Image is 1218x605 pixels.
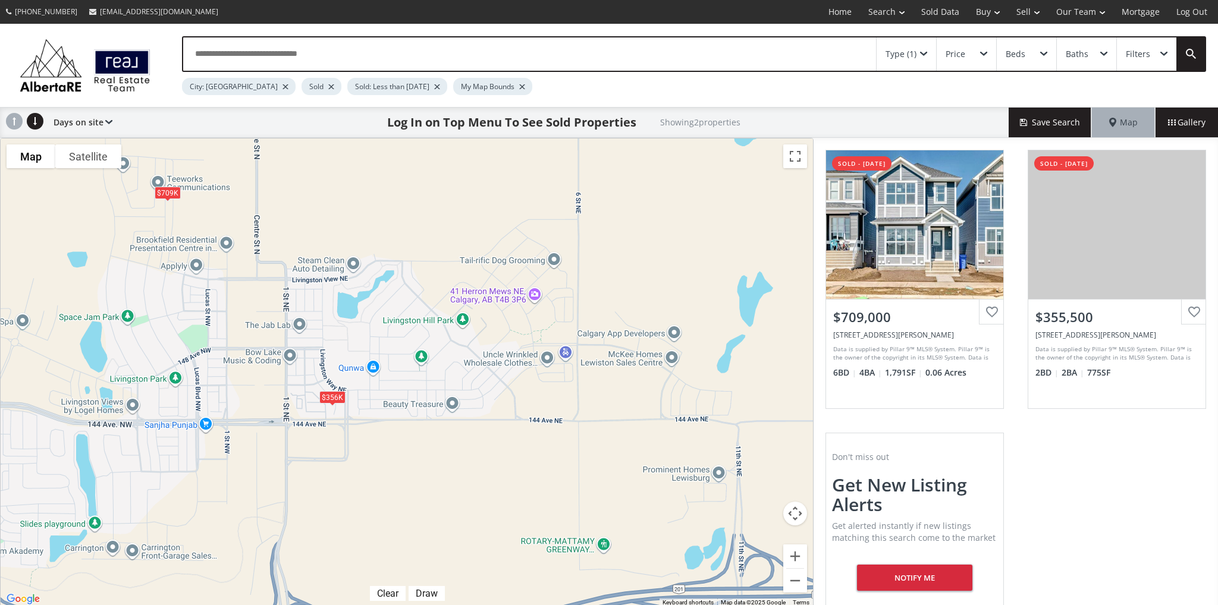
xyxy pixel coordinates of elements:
span: [PHONE_NUMBER] [15,7,77,17]
span: 4 BA [859,367,882,379]
span: Don't miss out [832,451,889,462]
span: Gallery [1168,116,1206,128]
div: Price [946,50,965,58]
div: $709K [155,187,181,199]
div: $356K [319,391,346,404]
div: $355,500 [1035,308,1198,326]
h2: Get new listing alerts [832,475,997,514]
a: [EMAIL_ADDRESS][DOMAIN_NAME] [83,1,224,23]
div: Draw [413,588,441,599]
button: Save Search [1009,108,1092,137]
h2: Showing 2 properties [660,118,740,127]
div: Click to clear. [370,588,406,599]
div: Gallery [1155,108,1218,137]
span: Get alerted instantly if new listings matching this search come to the market [832,520,996,543]
div: Baths [1066,50,1088,58]
div: Click to draw. [409,588,445,599]
span: 1,791 SF [885,367,922,379]
span: 775 SF [1087,367,1110,379]
span: Map [1109,116,1138,128]
div: $709,000 [833,308,996,326]
div: Data is supplied by Pillar 9™ MLS® System. Pillar 9™ is the owner of the copyright in its MLS® Sy... [1035,345,1195,363]
h1: Log In on Top Menu To See Sold Properties [387,114,636,131]
button: Show satellite imagery [55,144,121,168]
span: 2 BA [1062,367,1084,379]
div: Beds [1006,50,1025,58]
button: Map camera controls [783,502,807,525]
div: Sold: Less than [DATE] [347,78,447,95]
div: Clear [374,588,401,599]
div: Notify me [857,565,973,591]
a: sold - [DATE]$355,500[STREET_ADDRESS][PERSON_NAME]Data is supplied by Pillar 9™ MLS® System. Pill... [1016,138,1218,421]
div: Type (1) [886,50,916,58]
div: Sold [302,78,341,95]
div: Days on site [48,108,112,137]
div: Data is supplied by Pillar 9™ MLS® System. Pillar 9™ is the owner of the copyright in its MLS® Sy... [833,345,993,363]
button: Zoom out [783,569,807,593]
div: City: [GEOGRAPHIC_DATA] [182,78,296,95]
span: 2 BD [1035,367,1059,379]
button: Zoom in [783,544,807,568]
button: Show street map [7,144,55,168]
span: [EMAIL_ADDRESS][DOMAIN_NAME] [100,7,218,17]
div: 168 Livingstone Common NE, Calgary, AB T3P 1K1 [1035,330,1198,340]
button: Toggle fullscreen view [783,144,807,168]
span: 0.06 Acres [925,367,966,379]
div: Filters [1126,50,1150,58]
div: Map [1092,108,1155,137]
span: 6 BD [833,367,856,379]
div: 611 Lucas Boulevard NW, Calgary, AB T3P 2E1 [833,330,996,340]
img: Logo [14,36,156,95]
div: My Map Bounds [453,78,532,95]
a: sold - [DATE]$709,000[STREET_ADDRESS][PERSON_NAME]Data is supplied by Pillar 9™ MLS® System. Pill... [814,138,1016,421]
